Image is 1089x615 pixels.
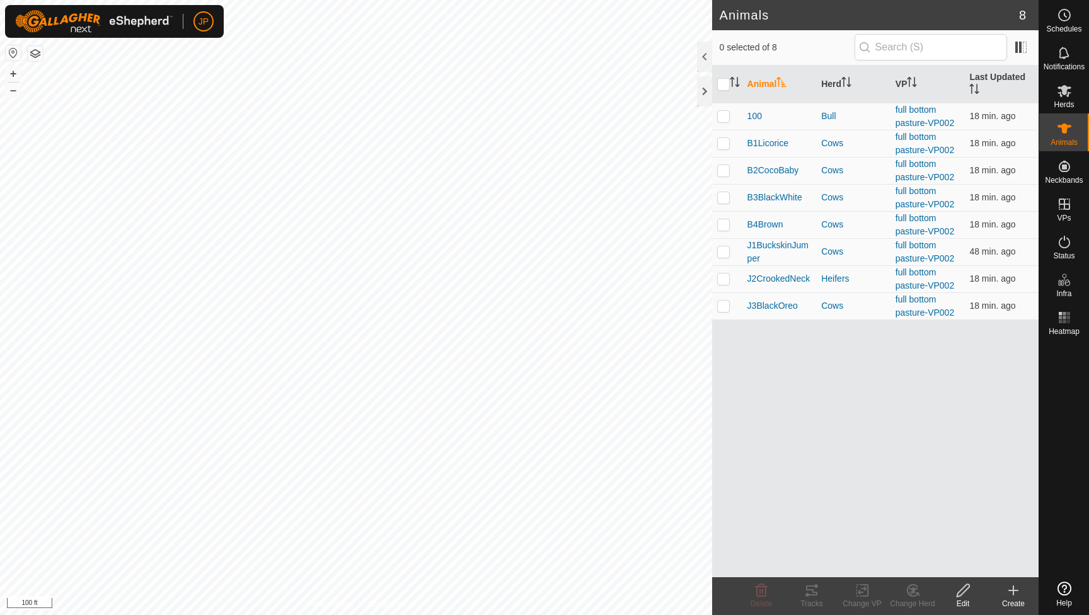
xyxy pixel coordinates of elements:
span: Neckbands [1045,176,1083,184]
span: J3BlackOreo [747,299,798,313]
button: + [6,66,21,81]
a: full bottom pasture-VP002 [896,132,954,155]
span: Sep 2, 2025 at 9:02 PM [969,219,1015,229]
div: Cows [821,164,885,177]
span: Status [1053,252,1075,260]
span: Schedules [1046,25,1081,33]
span: Heatmap [1049,328,1080,335]
span: VPs [1057,214,1071,222]
a: full bottom pasture-VP002 [896,105,954,128]
span: Infra [1056,290,1071,297]
div: Cows [821,299,885,313]
a: full bottom pasture-VP002 [896,186,954,209]
div: Tracks [786,598,837,609]
span: B1Licorice [747,137,788,150]
a: Privacy Policy [306,599,354,610]
img: Gallagher Logo [15,10,173,33]
span: J1BuckskinJumper [747,239,812,265]
th: Animal [742,66,817,103]
div: Change Herd [887,598,938,609]
a: Contact Us [368,599,405,610]
span: JP [199,15,209,28]
div: Cows [821,137,885,150]
span: Sep 2, 2025 at 9:02 PM [969,301,1015,311]
span: 100 [747,110,762,123]
span: Sep 2, 2025 at 9:02 PM [969,111,1015,121]
span: 8 [1019,6,1026,25]
span: 0 selected of 8 [720,41,855,54]
a: full bottom pasture-VP002 [896,240,954,263]
span: Herds [1054,101,1074,108]
span: Notifications [1044,63,1085,71]
div: Edit [938,598,988,609]
input: Search (S) [855,34,1007,60]
div: Cows [821,218,885,231]
span: B2CocoBaby [747,164,799,177]
p-sorticon: Activate to sort [730,79,740,89]
span: Sep 2, 2025 at 9:02 PM [969,192,1015,202]
a: full bottom pasture-VP002 [896,294,954,318]
div: Cows [821,191,885,204]
span: B4Brown [747,218,783,231]
th: Herd [816,66,890,103]
button: – [6,83,21,98]
span: B3BlackWhite [747,191,802,204]
th: VP [890,66,965,103]
span: Sep 2, 2025 at 9:02 PM [969,165,1015,175]
span: Help [1056,599,1072,607]
span: Delete [751,599,773,608]
a: Help [1039,577,1089,612]
div: Heifers [821,272,885,285]
a: full bottom pasture-VP002 [896,267,954,290]
span: J2CrookedNeck [747,272,810,285]
button: Reset Map [6,45,21,60]
span: Sep 2, 2025 at 8:32 PM [969,246,1015,256]
div: Create [988,598,1039,609]
span: Animals [1051,139,1078,146]
div: Change VP [837,598,887,609]
a: full bottom pasture-VP002 [896,213,954,236]
button: Map Layers [28,46,43,61]
span: Sep 2, 2025 at 9:02 PM [969,138,1015,148]
p-sorticon: Activate to sort [776,79,786,89]
a: full bottom pasture-VP002 [896,159,954,182]
th: Last Updated [964,66,1039,103]
p-sorticon: Activate to sort [841,79,851,89]
p-sorticon: Activate to sort [907,79,917,89]
span: Sep 2, 2025 at 9:02 PM [969,273,1015,284]
p-sorticon: Activate to sort [969,86,979,96]
h2: Animals [720,8,1019,23]
div: Cows [821,245,885,258]
div: Bull [821,110,885,123]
